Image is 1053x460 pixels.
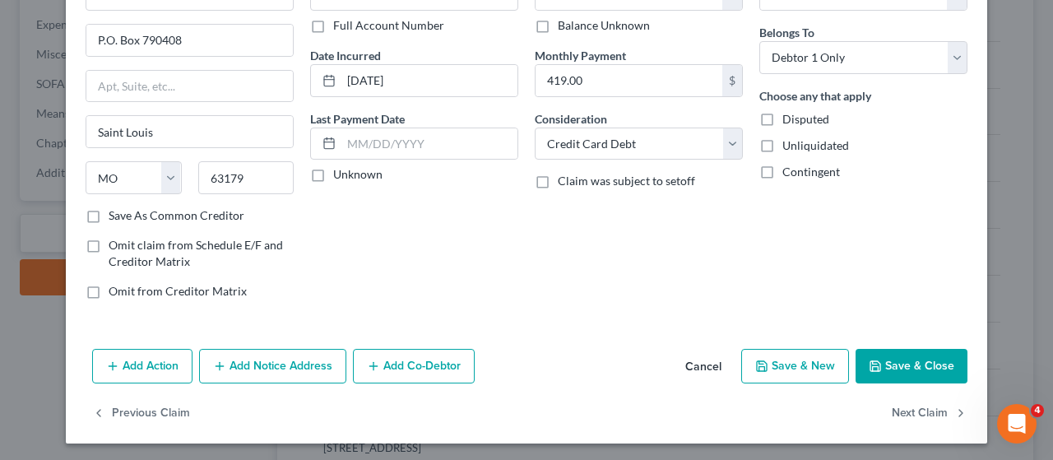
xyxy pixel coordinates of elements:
[86,116,293,147] input: Enter city...
[782,138,849,152] span: Unliquidated
[86,25,293,56] input: Enter address...
[109,238,283,268] span: Omit claim from Schedule E/F and Creditor Matrix
[535,110,607,128] label: Consideration
[353,349,475,383] button: Add Co-Debtor
[333,166,383,183] label: Unknown
[109,284,247,298] span: Omit from Creditor Matrix
[199,349,346,383] button: Add Notice Address
[109,207,244,224] label: Save As Common Creditor
[672,351,735,383] button: Cancel
[759,87,871,105] label: Choose any that apply
[741,349,849,383] button: Save & New
[1031,404,1044,417] span: 4
[558,174,695,188] span: Claim was subject to setoff
[92,397,190,431] button: Previous Claim
[198,161,295,194] input: Enter zip...
[341,65,517,96] input: MM/DD/YYYY
[536,65,722,96] input: 0.00
[782,112,829,126] span: Disputed
[856,349,967,383] button: Save & Close
[722,65,742,96] div: $
[892,397,967,431] button: Next Claim
[759,26,814,39] span: Belongs To
[310,47,381,64] label: Date Incurred
[92,349,193,383] button: Add Action
[782,165,840,179] span: Contingent
[535,47,626,64] label: Monthly Payment
[341,128,517,160] input: MM/DD/YYYY
[997,404,1037,444] iframe: Intercom live chat
[558,17,650,34] label: Balance Unknown
[86,71,293,102] input: Apt, Suite, etc...
[333,17,444,34] label: Full Account Number
[310,110,405,128] label: Last Payment Date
